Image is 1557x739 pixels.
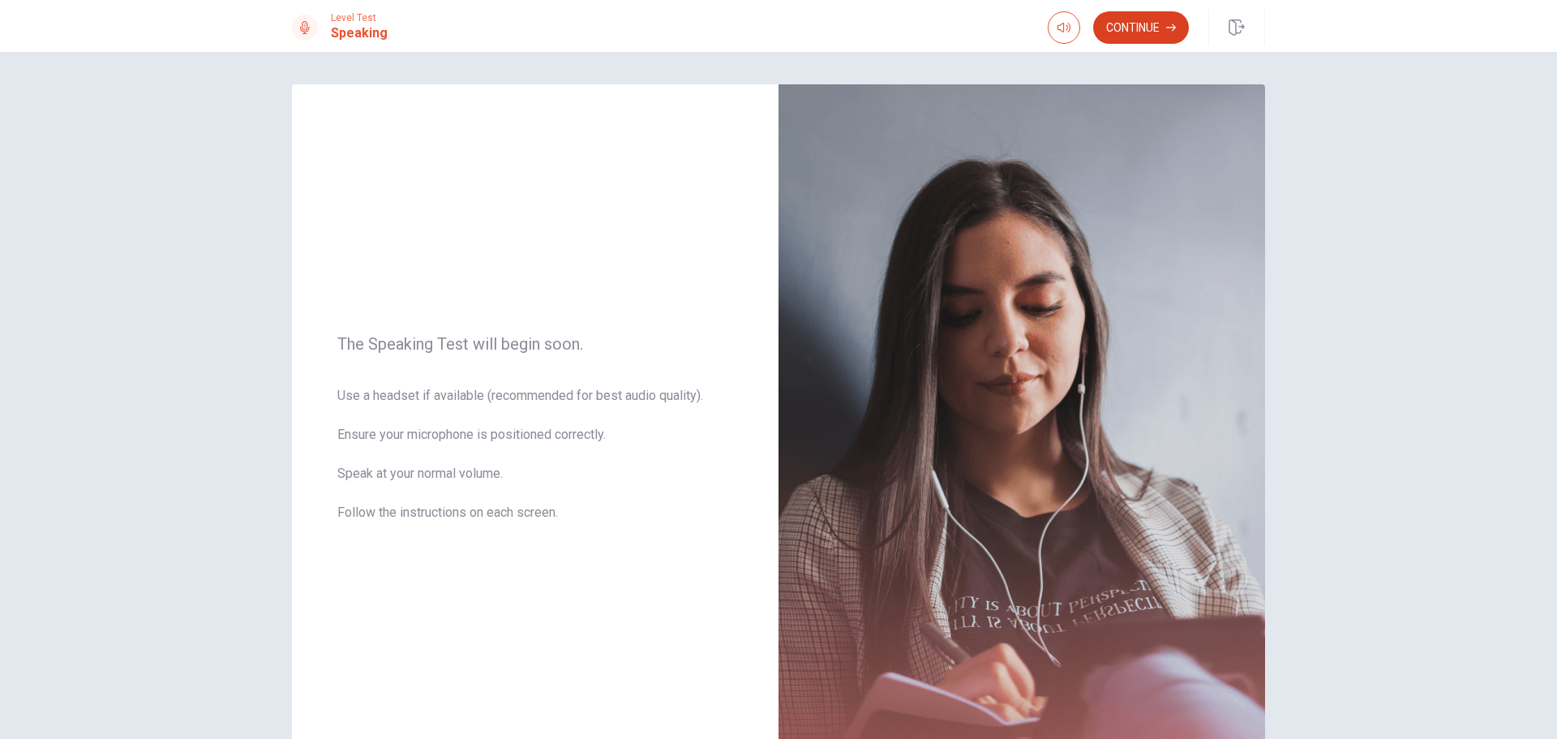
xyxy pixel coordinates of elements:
[1093,11,1189,44] button: Continue
[337,334,733,354] span: The Speaking Test will begin soon.
[331,12,388,24] span: Level Test
[331,24,388,43] h1: Speaking
[337,386,733,542] span: Use a headset if available (recommended for best audio quality). Ensure your microphone is positi...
